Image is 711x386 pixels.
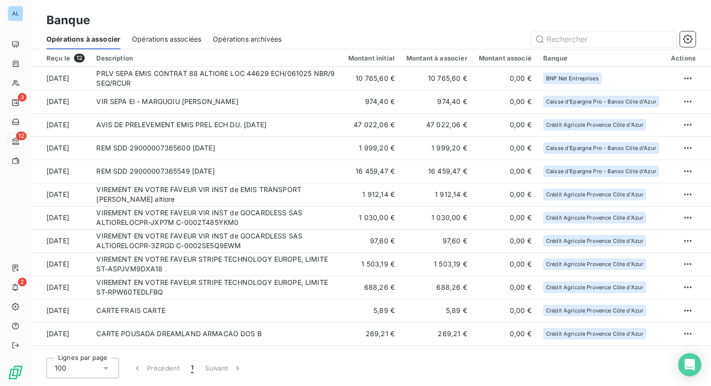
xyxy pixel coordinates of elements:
div: Open Intercom Messenger [678,353,701,376]
div: Description [96,54,336,62]
td: [DATE] [31,183,90,206]
td: 0,00 € [473,136,537,160]
td: 1 999,20 € [342,136,400,160]
h3: Banque [46,12,90,29]
span: Crédit Agricole Provence Côte d'Azur [546,261,643,267]
td: [DATE] [31,160,90,183]
td: VIREMENT EN VOTRE FAVEUR VIR INST de GOCARDLESS SAS ALTIORELOCPR-3ZRGD C-0002SE5Q9EWM [90,229,342,252]
button: Suivant [199,358,248,378]
td: PRLV SEPA EMIS CONTRAT 88 ALTIORE LOC 44629 ECH/061025 NBR/9 SEQ/RCUR [90,67,342,90]
span: 1 [191,363,193,373]
span: Caisse d'Epargne Pro - Banxo Côte d'Azur [546,145,656,151]
td: 10 765,60 € [400,67,473,90]
td: [DATE] [31,322,90,345]
td: 1 503,19 € [400,252,473,276]
td: [DATE] [31,136,90,160]
td: [DATE] [31,276,90,299]
span: 100 [55,363,66,373]
td: REM SDD 29000007365600 [DATE] [90,136,342,160]
span: BNP Net Entreprises [546,75,599,81]
span: Crédit Agricole Provence Côte d'Azur [546,122,643,128]
td: [DATE] [31,229,90,252]
td: [DATE] [31,206,90,229]
span: Opérations à associer [46,34,120,44]
td: 0,00 € [473,90,537,113]
td: 16 459,47 € [342,160,400,183]
td: 47 022,06 € [400,113,473,136]
td: 0,00 € [473,206,537,229]
td: 688,26 € [342,276,400,299]
div: Reçu le [46,54,85,62]
td: VIREMENT EN VOTRE FAVEUR VIR INST de GOCARDLESS SAS ALTIORELOCPR-JXP7M C-0002T485YKM0 [90,206,342,229]
td: VIREMENT EN VOTRE FAVEUR STRIPE TECHNOLOGY EUROPE, LIMITE ST-RPW60TEDLFBQ [90,276,342,299]
span: Crédit Agricole Provence Côte d'Azur [546,238,643,244]
td: 97,60 € [342,229,400,252]
span: 12 [16,132,27,140]
td: 0,00 € [473,252,537,276]
button: Précédent [127,358,185,378]
span: 3 [18,93,27,102]
td: 0,00 € [473,67,537,90]
td: VIR SEPA EI - MARGUOIU [PERSON_NAME] [90,90,342,113]
td: 16 459,47 € [400,160,473,183]
td: [DATE] [31,252,90,276]
td: 1 912,14 € [342,183,400,206]
td: 97,60 € [400,229,473,252]
td: 0,00 € [473,299,537,322]
td: 0,00 € [473,276,537,299]
td: VIREMENT EN VOTRE FAVEUR STRIPE TECHNOLOGY EUROPE, LIMITE ST-ASPJVM9DXA18 [90,252,342,276]
td: [DATE] [31,299,90,322]
div: AL [8,6,23,21]
td: 47 022,06 € [342,113,400,136]
td: 974,40 € [342,90,400,113]
span: Opérations associées [132,34,201,44]
td: 1 030,00 € [342,206,400,229]
td: CARTE FRAIS CARTE [90,299,342,322]
td: 5,89 € [400,299,473,322]
div: Actions [671,54,696,62]
td: 5,89 € [342,299,400,322]
span: Crédit Agricole Provence Côte d'Azur [546,308,643,313]
span: Opérations archivées [213,34,281,44]
td: 269,21 € [400,322,473,345]
td: CARTE POUSADA DREAMLAND ARMACAO DOS B [90,322,342,345]
td: 0,00 € [473,160,537,183]
div: Montant associé [479,54,532,62]
div: Banque [543,54,659,62]
span: 12 [74,54,85,62]
td: VIREMENT EN VOTRE FAVEUR VIR INST de EMIS TRANSPORT [PERSON_NAME] altiore [90,183,342,206]
td: 0,00 € [473,183,537,206]
td: 688,26 € [400,276,473,299]
span: Crédit Agricole Provence Côte d'Azur [546,192,643,197]
td: 10 765,60 € [342,67,400,90]
td: AVIS DE PRELEVEMENT EMIS PREL ECH DU. [DATE] [90,113,342,136]
td: 0,00 € [473,322,537,345]
td: 0,00 € [473,229,537,252]
td: 0,00 € [473,113,537,136]
td: 974,40 € [400,90,473,113]
td: [DATE] [31,90,90,113]
td: 269,21 € [342,322,400,345]
span: Crédit Agricole Provence Côte d'Azur [546,331,643,337]
td: 1 999,20 € [400,136,473,160]
img: Logo LeanPay [8,365,23,380]
div: Montant à associer [406,54,467,62]
td: [DATE] [31,67,90,90]
button: 1 [185,358,199,378]
span: Crédit Agricole Provence Côte d'Azur [546,284,643,290]
div: Montant initial [348,54,395,62]
td: [DATE] [31,113,90,136]
td: 1 503,19 € [342,252,400,276]
span: Crédit Agricole Provence Côte d'Azur [546,215,643,221]
input: Rechercher [531,31,676,47]
span: Caisse d'Epargne Pro - Banxo Côte d'Azur [546,168,656,174]
span: Caisse d'Epargne Pro - Banxo Côte d'Azur [546,99,656,104]
span: 2 [18,278,27,286]
td: REM SDD 29000007365549 [DATE] [90,160,342,183]
td: 1 030,00 € [400,206,473,229]
td: 1 912,14 € [400,183,473,206]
